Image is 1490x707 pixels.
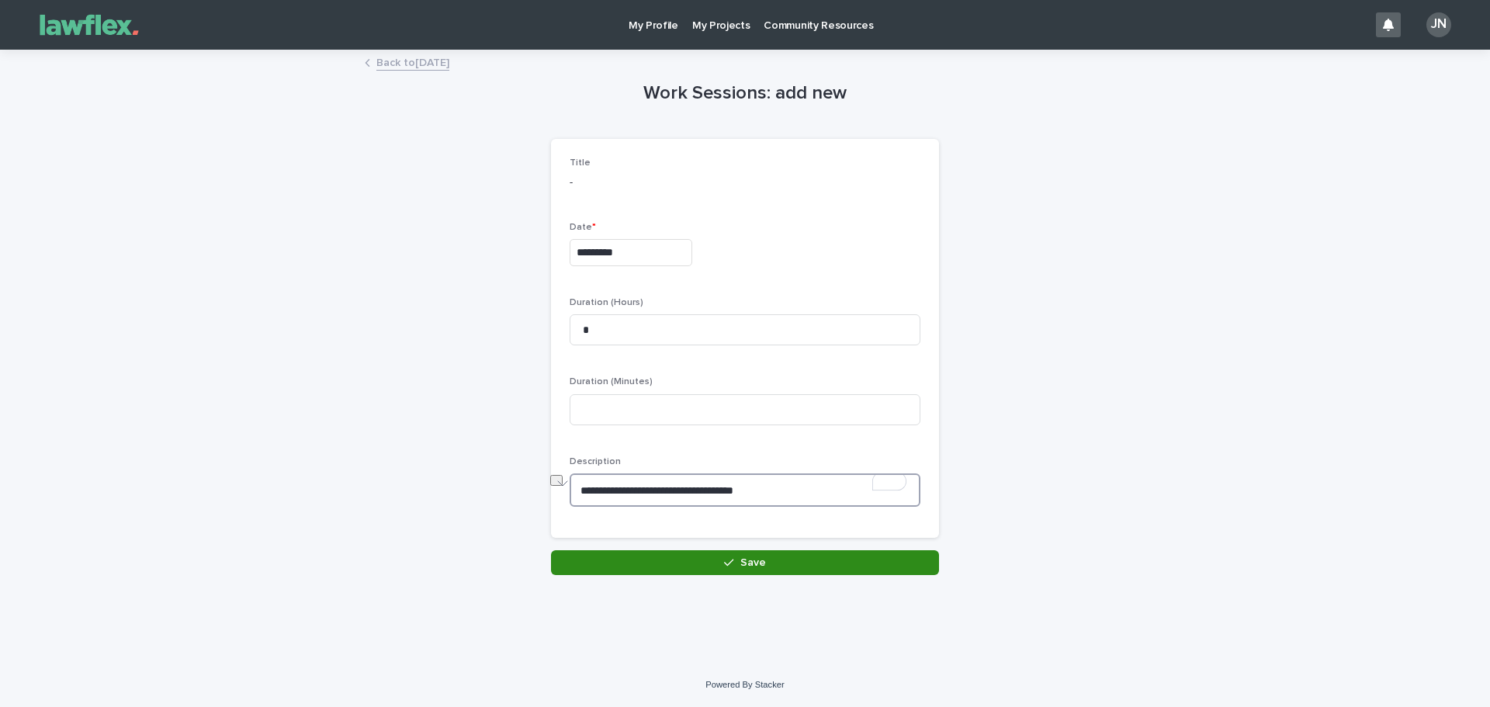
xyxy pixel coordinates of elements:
span: Title [570,158,591,168]
span: Duration (Hours) [570,298,643,307]
span: Duration (Minutes) [570,377,653,386]
button: Save [551,550,939,575]
span: Save [740,557,766,568]
span: Date [570,223,596,232]
span: Description [570,457,621,466]
a: Back to[DATE] [376,53,449,71]
p: - [570,175,920,191]
h1: Work Sessions: add new [551,82,939,105]
div: JN [1426,12,1451,37]
a: Powered By Stacker [705,680,784,689]
textarea: To enrich screen reader interactions, please activate Accessibility in Grammarly extension settings [570,473,920,507]
img: Gnvw4qrBSHOAfo8VMhG6 [31,9,147,40]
